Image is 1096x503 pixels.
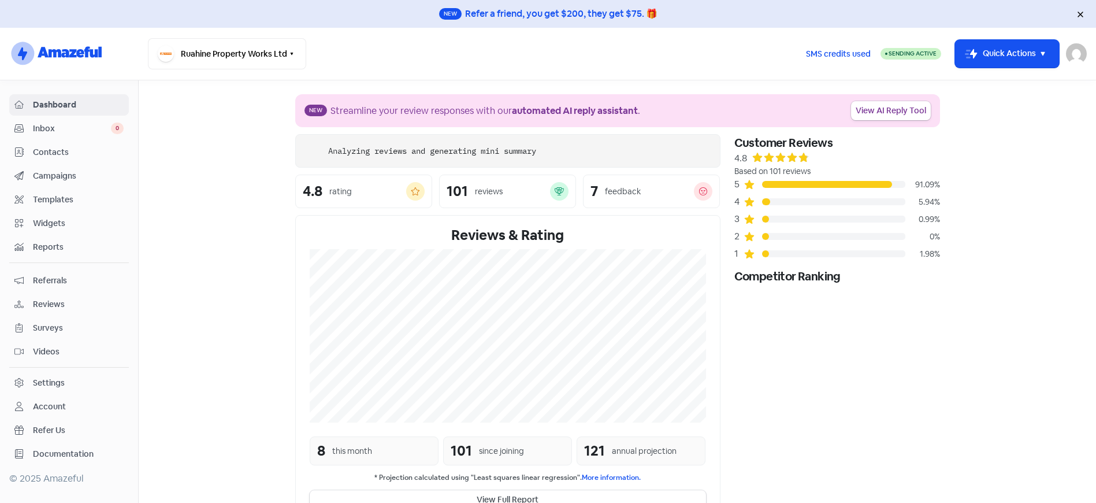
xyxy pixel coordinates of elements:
[9,396,129,417] a: Account
[734,134,940,151] div: Customer Reviews
[317,441,325,461] div: 8
[33,298,124,310] span: Reviews
[451,441,472,461] div: 101
[605,186,641,198] div: feedback
[439,8,462,20] span: New
[9,165,129,187] a: Campaigns
[590,184,598,198] div: 7
[584,441,605,461] div: 121
[583,175,720,208] a: 7feedback
[33,217,124,230] span: Widgets
[9,142,129,163] a: Contacts
[447,184,468,198] div: 101
[806,48,871,60] span: SMS credits used
[512,105,638,117] b: automated AI reply assistant
[33,146,124,158] span: Contacts
[734,268,940,285] div: Competitor Ranking
[905,179,940,191] div: 91.09%
[734,195,744,209] div: 4
[9,420,129,441] a: Refer Us
[905,213,940,225] div: 0.99%
[33,275,124,287] span: Referrals
[465,7,657,21] div: Refer a friend, you get $200, they get $75. 🎁
[303,184,322,198] div: 4.8
[33,377,65,389] div: Settings
[9,341,129,363] a: Videos
[9,270,129,291] a: Referrals
[734,177,744,191] div: 5
[9,94,129,116] a: Dashboard
[33,194,124,206] span: Templates
[304,105,327,116] span: New
[905,248,940,260] div: 1.98%
[9,294,129,315] a: Reviews
[475,186,503,198] div: reviews
[328,145,536,157] div: Analyzing reviews and generating mini summary
[9,118,129,139] a: Inbox 0
[905,231,940,243] div: 0%
[33,401,66,413] div: Account
[9,189,129,210] a: Templates
[955,40,1059,68] button: Quick Actions
[330,104,640,118] div: Streamline your review responses with our .
[310,472,706,483] small: * Projection calculated using "Least squares linear regression".
[734,230,744,243] div: 2
[439,175,576,208] a: 101reviews
[111,123,124,134] span: 0
[9,372,129,394] a: Settings
[33,448,124,460] span: Documentation
[33,346,124,358] span: Videos
[734,212,744,226] div: 3
[612,445,677,457] div: annual projection
[148,38,306,69] button: Ruahine Property Works Ltd
[33,241,124,253] span: Reports
[9,443,129,465] a: Documentation
[851,101,931,120] a: View AI Reply Tool
[880,47,941,61] a: Sending Active
[33,123,111,135] span: Inbox
[33,322,124,334] span: Surveys
[905,196,940,208] div: 5.94%
[9,472,129,486] div: © 2025 Amazeful
[9,236,129,258] a: Reports
[33,424,124,437] span: Refer Us
[582,473,641,482] a: More information.
[796,47,880,59] a: SMS credits used
[734,247,744,261] div: 1
[479,445,524,457] div: since joining
[734,151,747,165] div: 4.8
[329,186,352,198] div: rating
[734,165,940,177] div: Based on 101 reviews
[1066,43,1087,64] img: User
[332,445,372,457] div: this month
[889,50,937,57] span: Sending Active
[295,175,432,208] a: 4.8rating
[9,317,129,339] a: Surveys
[310,225,706,246] div: Reviews & Rating
[33,170,124,182] span: Campaigns
[9,213,129,234] a: Widgets
[33,99,124,111] span: Dashboard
